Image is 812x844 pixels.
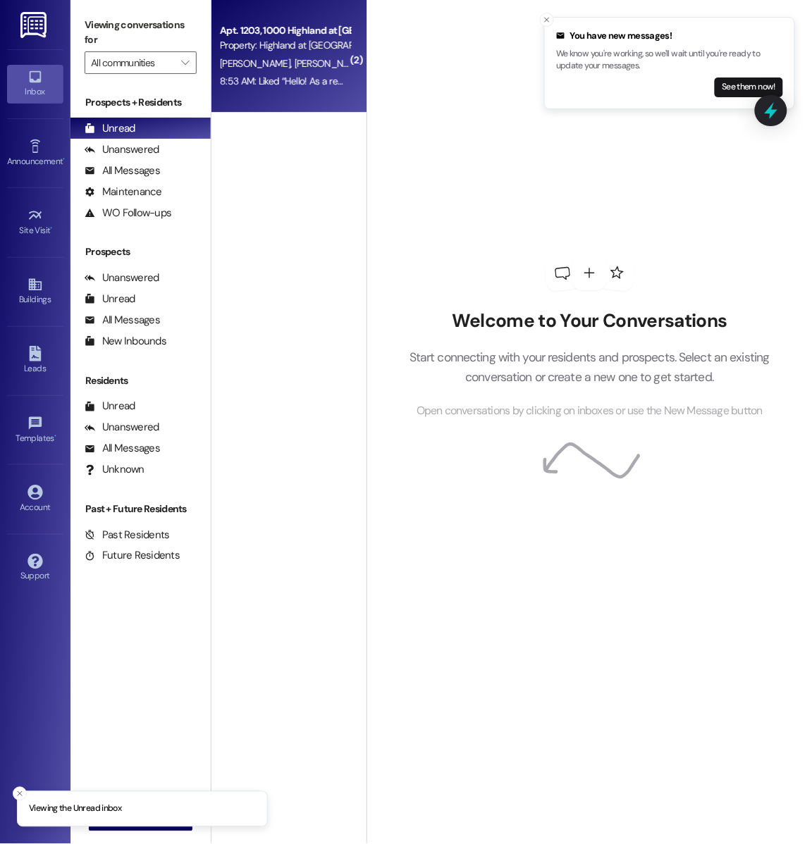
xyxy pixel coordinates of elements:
div: You have new messages! [556,29,783,43]
img: ResiDesk Logo [20,12,49,38]
div: Past + Future Residents [70,502,211,516]
span: Open conversations by clicking on inboxes or use the New Message button [417,402,763,420]
div: All Messages [85,313,160,328]
span: • [63,154,65,164]
div: Unanswered [85,142,159,157]
i:  [181,57,189,68]
div: Property: Highland at [GEOGRAPHIC_DATA] [220,38,350,53]
button: See them now! [715,77,783,97]
p: We know you're working, so we'll wait until you're ready to update your messages. [556,48,783,73]
div: Residents [70,373,211,388]
input: All communities [91,51,174,74]
div: Prospects + Residents [70,95,211,110]
p: Start connecting with your residents and prospects. Select an existing conversation or create a n... [388,347,792,387]
p: Viewing the Unread inbox [29,803,121,816]
div: Unread [85,292,135,306]
div: Apt. 1203, 1000 Highland at [GEOGRAPHIC_DATA] [220,23,350,38]
a: Templates • [7,411,63,449]
button: Close toast [540,13,554,27]
div: Past Residents [85,528,170,542]
a: Site Visit • [7,204,63,242]
div: All Messages [85,441,160,456]
button: Close toast [13,787,27,801]
div: New Inbounds [85,334,166,349]
div: Unanswered [85,271,159,285]
h2: Welcome to Your Conversations [388,310,792,333]
a: Inbox [7,65,63,103]
a: Account [7,480,63,519]
span: • [51,223,53,233]
div: Prospects [70,244,211,259]
span: • [54,431,56,441]
div: Maintenance [85,185,162,199]
span: [PERSON_NAME] [295,57,365,70]
div: Unread [85,121,135,136]
div: Unread [85,399,135,414]
a: Support [7,550,63,588]
div: All Messages [85,163,160,178]
label: Viewing conversations for [85,14,197,51]
span: [PERSON_NAME] [220,57,295,70]
a: Buildings [7,273,63,311]
a: Leads [7,342,63,380]
div: Unanswered [85,420,159,435]
div: Future Residents [85,549,180,564]
div: WO Follow-ups [85,206,171,221]
div: Unknown [85,462,144,477]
